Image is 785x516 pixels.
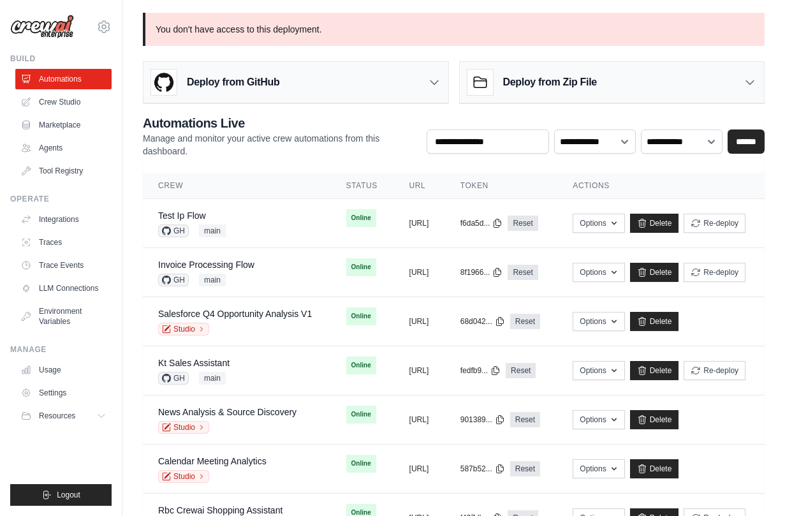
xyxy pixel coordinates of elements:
[460,365,501,376] button: fedfb9...
[573,410,624,429] button: Options
[158,470,209,483] a: Studio
[573,263,624,282] button: Options
[346,209,376,227] span: Online
[10,194,112,204] div: Operate
[630,214,679,233] a: Delete
[199,372,226,385] span: main
[508,216,538,231] a: Reset
[346,357,376,374] span: Online
[10,484,112,506] button: Logout
[143,13,765,46] p: You don't have access to this deployment.
[10,15,74,39] img: Logo
[508,265,538,280] a: Reset
[573,361,624,380] button: Options
[503,75,597,90] h3: Deploy from Zip File
[684,214,745,233] button: Re-deploy
[15,115,112,135] a: Marketplace
[15,383,112,403] a: Settings
[394,173,445,199] th: URL
[158,323,209,335] a: Studio
[158,274,189,286] span: GH
[15,301,112,332] a: Environment Variables
[510,314,540,329] a: Reset
[15,138,112,158] a: Agents
[158,372,189,385] span: GH
[39,411,75,421] span: Resources
[346,455,376,473] span: Online
[445,173,558,199] th: Token
[460,218,503,228] button: f6da5d...
[158,456,267,466] a: Calendar Meeting Analytics
[510,461,540,476] a: Reset
[15,161,112,181] a: Tool Registry
[143,132,416,158] p: Manage and monitor your active crew automations from this dashboard.
[158,260,254,270] a: Invoice Processing Flow
[158,210,206,221] a: Test Ip Flow
[143,173,331,199] th: Crew
[460,464,505,474] button: 587b52...
[557,173,765,199] th: Actions
[143,114,416,132] h2: Automations Live
[630,361,679,380] a: Delete
[15,278,112,299] a: LLM Connections
[630,263,679,282] a: Delete
[460,415,505,425] button: 901389...
[630,410,679,429] a: Delete
[684,361,745,380] button: Re-deploy
[15,92,112,112] a: Crew Studio
[346,406,376,424] span: Online
[158,505,282,515] a: Rbc Crewai Shopping Assistant
[10,344,112,355] div: Manage
[199,225,226,237] span: main
[15,209,112,230] a: Integrations
[510,412,540,427] a: Reset
[684,263,745,282] button: Re-deploy
[15,360,112,380] a: Usage
[199,274,226,286] span: main
[460,267,503,277] button: 8f1966...
[57,490,80,500] span: Logout
[158,421,209,434] a: Studio
[460,316,505,327] button: 68d042...
[630,312,679,331] a: Delete
[158,407,297,417] a: News Analysis & Source Discovery
[573,312,624,331] button: Options
[15,406,112,426] button: Resources
[187,75,279,90] h3: Deploy from GitHub
[630,459,679,478] a: Delete
[15,69,112,89] a: Automations
[158,225,189,237] span: GH
[573,459,624,478] button: Options
[10,54,112,64] div: Build
[346,307,376,325] span: Online
[331,173,394,199] th: Status
[15,255,112,276] a: Trace Events
[346,258,376,276] span: Online
[15,232,112,253] a: Traces
[158,309,312,319] a: Salesforce Q4 Opportunity Analysis V1
[573,214,624,233] button: Options
[158,358,230,368] a: Kt Sales Assistant
[506,363,536,378] a: Reset
[151,70,177,95] img: GitHub Logo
